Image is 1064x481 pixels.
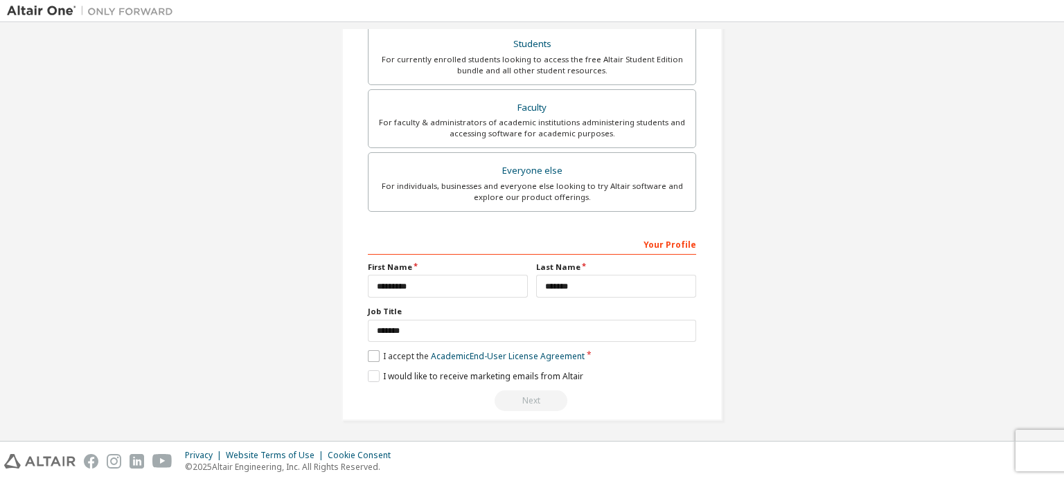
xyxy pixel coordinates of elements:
[368,390,696,411] div: Read and acccept EULA to continue
[152,454,172,469] img: youtube.svg
[368,306,696,317] label: Job Title
[377,117,687,139] div: For faculty & administrators of academic institutions administering students and accessing softwa...
[377,54,687,76] div: For currently enrolled students looking to access the free Altair Student Edition bundle and all ...
[328,450,399,461] div: Cookie Consent
[130,454,144,469] img: linkedin.svg
[431,350,585,362] a: Academic End-User License Agreement
[185,461,399,473] p: © 2025 Altair Engineering, Inc. All Rights Reserved.
[377,181,687,203] div: For individuals, businesses and everyone else looking to try Altair software and explore our prod...
[368,262,528,273] label: First Name
[368,350,585,362] label: I accept the
[84,454,98,469] img: facebook.svg
[536,262,696,273] label: Last Name
[377,98,687,118] div: Faculty
[107,454,121,469] img: instagram.svg
[377,161,687,181] div: Everyone else
[368,233,696,255] div: Your Profile
[368,370,583,382] label: I would like to receive marketing emails from Altair
[226,450,328,461] div: Website Terms of Use
[185,450,226,461] div: Privacy
[377,35,687,54] div: Students
[4,454,76,469] img: altair_logo.svg
[7,4,180,18] img: Altair One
